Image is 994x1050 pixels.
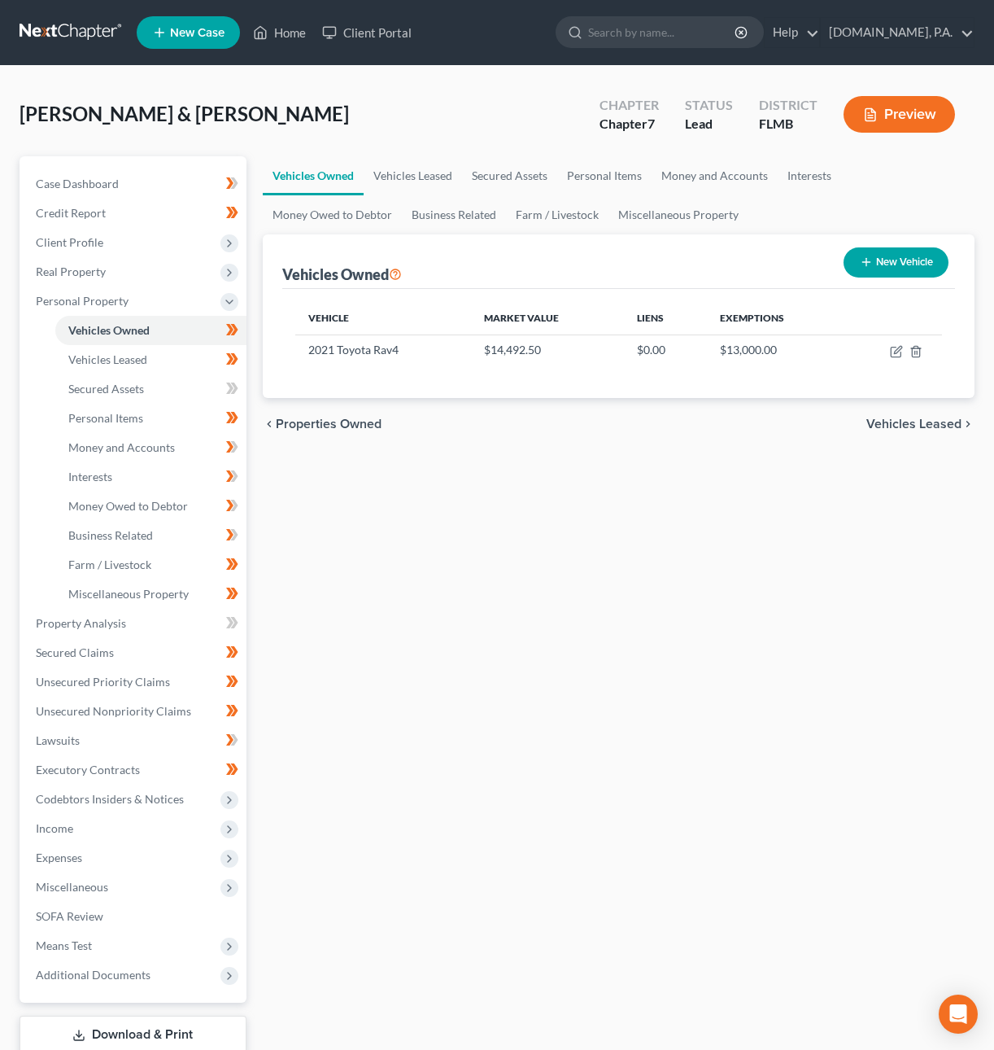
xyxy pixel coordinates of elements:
td: $13,000.00 [707,335,844,365]
span: Income [36,821,73,835]
span: Interests [68,470,112,483]
span: Means Test [36,938,92,952]
button: Vehicles Leased chevron_right [866,418,974,431]
span: Client Profile [36,235,103,249]
span: Case Dashboard [36,177,119,190]
a: Property Analysis [23,609,246,638]
a: Business Related [55,521,246,550]
span: Credit Report [36,206,106,220]
span: Lawsuits [36,733,80,747]
span: SOFA Review [36,909,103,923]
th: Market Value [471,302,624,335]
a: Secured Assets [462,156,557,195]
a: Executory Contracts [23,755,246,785]
td: $14,492.50 [471,335,624,365]
span: Vehicles Owned [68,323,150,337]
span: Personal Property [36,294,129,308]
button: New Vehicle [844,247,948,278]
a: [DOMAIN_NAME], P.A. [821,18,974,47]
span: Real Property [36,265,106,278]
th: Liens [624,302,707,335]
span: Unsecured Priority Claims [36,675,170,689]
span: Additional Documents [36,968,150,982]
a: Vehicles Owned [263,156,364,195]
a: Vehicles Owned [55,316,246,345]
div: Lead [685,115,733,133]
button: chevron_left Properties Owned [263,418,381,431]
span: Vehicles Leased [866,418,961,431]
a: Unsecured Priority Claims [23,667,246,697]
span: Vehicles Leased [68,352,147,366]
span: New Case [170,27,225,39]
a: Farm / Livestock [55,550,246,580]
a: SOFA Review [23,902,246,931]
th: Exemptions [707,302,844,335]
a: Money and Accounts [55,433,246,462]
div: FLMB [759,115,817,133]
span: Expenses [36,851,82,864]
a: Vehicles Leased [55,345,246,374]
span: 7 [647,116,655,131]
a: Personal Items [557,156,652,195]
span: [PERSON_NAME] & [PERSON_NAME] [20,102,349,125]
a: Client Portal [314,18,420,47]
i: chevron_left [263,418,276,431]
a: Miscellaneous Property [55,580,246,609]
span: Miscellaneous [36,880,108,894]
span: Property Analysis [36,616,126,630]
button: Preview [844,96,955,133]
a: Home [245,18,314,47]
a: Credit Report [23,199,246,228]
div: Vehicles Owned [282,265,402,284]
a: Secured Claims [23,638,246,667]
span: Personal Items [68,411,143,425]
a: Secured Assets [55,374,246,404]
a: Personal Items [55,404,246,433]
a: Farm / Livestock [506,195,608,234]
span: Farm / Livestock [68,558,151,571]
div: Open Intercom Messenger [939,995,978,1034]
a: Money Owed to Debtor [263,195,402,234]
td: 2021 Toyota Rav4 [295,335,472,365]
span: Business Related [68,528,153,542]
div: Chapter [599,115,659,133]
span: Secured Assets [68,382,144,396]
span: Secured Claims [36,645,114,659]
span: Money and Accounts [68,440,175,454]
span: Codebtors Insiders & Notices [36,792,184,806]
div: District [759,96,817,115]
div: Status [685,96,733,115]
a: Money and Accounts [652,156,778,195]
i: chevron_right [961,418,974,431]
a: Vehicles Leased [364,156,462,195]
span: Properties Owned [276,418,381,431]
a: Help [765,18,819,47]
a: Interests [55,462,246,492]
span: Money Owed to Debtor [68,499,188,513]
a: Interests [778,156,841,195]
td: $0.00 [624,335,707,365]
th: Vehicle [295,302,472,335]
span: Unsecured Nonpriority Claims [36,704,191,718]
a: Lawsuits [23,726,246,755]
a: Unsecured Nonpriority Claims [23,697,246,726]
input: Search by name... [588,17,737,47]
a: Miscellaneous Property [608,195,748,234]
a: Business Related [402,195,506,234]
div: Chapter [599,96,659,115]
a: Case Dashboard [23,169,246,199]
span: Executory Contracts [36,763,140,777]
a: Money Owed to Debtor [55,492,246,521]
span: Miscellaneous Property [68,587,189,601]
